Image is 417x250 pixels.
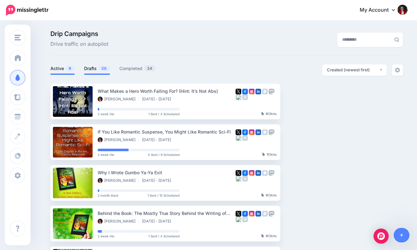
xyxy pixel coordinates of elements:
img: google_business-grey-square.png [262,129,268,135]
img: mastodon-grey-square.png [269,89,274,94]
img: medium-grey-square.png [242,176,248,182]
div: What Makes a Hero Worth Falling For? (Hint: It’s Not Abs) [98,87,236,95]
img: facebook-square.png [242,89,248,94]
img: linkedin-square.png [255,170,261,176]
img: facebook-square.png [242,211,248,217]
span: 2 week lite [98,235,114,238]
div: Why I Wrote Gumbo Ya-Ya Exit [98,169,236,176]
li: [PERSON_NAME] [98,97,139,102]
img: settings-grey.png [395,68,400,73]
a: Drafts20 [84,65,110,72]
span: 2 month blast [98,194,118,197]
img: twitter-square.png [236,170,241,176]
img: pointer-grey-darker.png [261,193,264,197]
img: instagram-square.png [249,89,254,94]
b: 0 [266,193,268,197]
img: bluesky-grey-square.png [236,135,241,141]
span: 2 week lite [98,112,114,116]
img: instagram-square.png [249,170,254,176]
span: 20 [98,65,110,71]
img: google_business-grey-square.png [262,89,268,94]
span: 9 [66,65,74,71]
span: 1 Sent / 4 Scheduled [148,235,180,238]
img: facebook-square.png [242,129,248,135]
img: linkedin-square.png [255,89,261,94]
li: [PERSON_NAME] [98,219,139,224]
b: 1 [267,152,268,156]
img: mastodon-grey-square.png [269,129,274,135]
a: Active9 [50,65,75,72]
div: Clicks [261,234,277,238]
img: instagram-square.png [249,211,254,217]
div: Created (newest first) [327,67,379,73]
li: [DATE] - [DATE] [142,178,174,183]
img: bluesky-grey-square.png [236,94,241,100]
button: Created (newest first) [322,64,387,76]
li: [DATE] - [DATE] [142,219,174,224]
div: Open Intercom Messenger [374,229,389,244]
span: 1 Sent / 15 Scheduled [147,194,180,197]
img: medium-grey-square.png [242,135,248,141]
span: Drip Campaigns [50,31,108,37]
img: medium-grey-square.png [242,94,248,100]
img: twitter-square.png [236,211,241,217]
div: Clicks [262,153,277,157]
img: bluesky-grey-square.png [236,217,241,222]
img: pointer-grey-darker.png [262,152,265,156]
span: 4 Sent / 6 Scheduled [148,153,180,156]
li: [PERSON_NAME] [98,178,139,183]
img: linkedin-square.png [255,211,261,217]
img: linkedin-square.png [255,129,261,135]
img: mastodon-grey-square.png [269,211,274,217]
img: Missinglettr [6,5,49,15]
b: 0 [266,234,268,238]
img: medium-grey-square.png [242,217,248,222]
img: pointer-grey-darker.png [261,112,264,116]
a: Completed34 [119,65,156,72]
a: My Account [353,3,408,18]
div: If You Like Romantic Suspense, You Might Like Romantic Sci-Fi [98,128,236,135]
div: Clicks [261,193,277,197]
span: 34 [144,65,155,71]
img: twitter-square.png [236,89,241,94]
img: mastodon-grey-square.png [269,170,274,176]
b: 0 [266,112,268,116]
img: google_business-grey-square.png [262,211,268,217]
img: facebook-square.png [242,170,248,176]
div: Behind the Book: The Mostly True Story Behind the Writing of [PERSON_NAME]-Ya Exit [98,210,236,217]
img: google_business-grey-square.png [262,170,268,176]
li: [DATE] - [DATE] [142,97,174,102]
img: bluesky-grey-square.png [236,176,241,182]
img: search-grey-6.png [394,37,399,42]
img: menu.png [14,35,21,40]
span: 2 week lite [98,153,114,156]
img: twitter-square.png [236,129,241,135]
span: Drive traffic on autopilot [50,40,108,48]
div: Clicks [261,112,277,116]
img: instagram-square.png [249,129,254,135]
img: pointer-grey-darker.png [261,234,264,238]
span: 1 Sent / 4 Scheduled [148,112,180,116]
li: [PERSON_NAME] [98,137,139,142]
li: [DATE] - [DATE] [142,137,174,142]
